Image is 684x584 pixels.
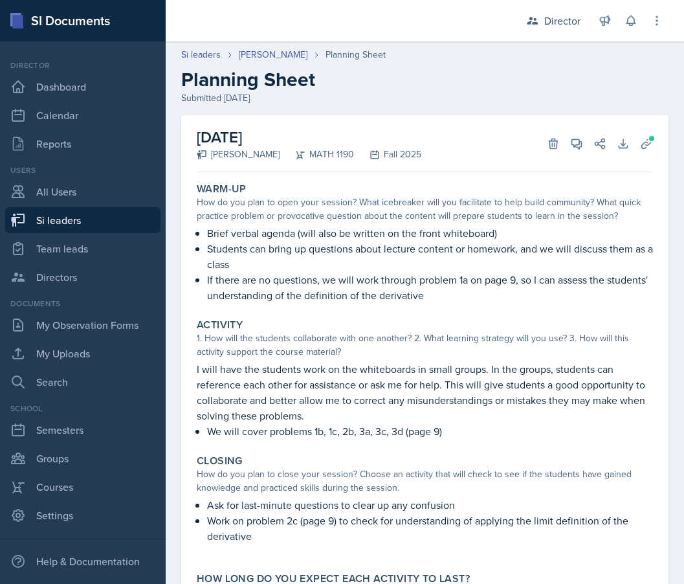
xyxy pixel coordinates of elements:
a: Semesters [5,417,160,443]
a: Si leaders [5,207,160,233]
a: Settings [5,502,160,528]
a: Reports [5,131,160,157]
div: How do you plan to close your session? Choose an activity that will check to see if the students ... [197,467,653,495]
p: We will cover problems 1b, 1c, 2b, 3a, 3c, 3d (page 9) [207,423,653,439]
a: Si leaders [181,48,221,62]
p: Brief verbal agenda (will also be written on the front whiteboard) [207,225,653,241]
a: Search [5,369,160,395]
div: School [5,403,160,414]
a: Calendar [5,102,160,128]
div: Director [5,60,160,71]
a: Courses [5,474,160,500]
div: How do you plan to open your session? What icebreaker will you facilitate to help build community... [197,196,653,223]
label: Warm-Up [197,183,247,196]
p: Students can bring up questions about lecture content or homework, and we will discuss them as a ... [207,241,653,272]
div: Submitted [DATE] [181,91,668,105]
div: MATH 1190 [280,148,354,161]
p: Ask for last-minute questions to clear up any confusion [207,497,653,513]
a: [PERSON_NAME] [239,48,307,62]
label: Activity [197,319,243,331]
div: [PERSON_NAME] [197,148,280,161]
a: My Uploads [5,341,160,366]
p: Work on problem 2c (page 9) to check for understanding of applying the limit definition of the de... [207,513,653,544]
a: Dashboard [5,74,160,100]
a: Team leads [5,236,160,262]
h2: [DATE] [197,126,421,149]
a: My Observation Forms [5,312,160,338]
div: Help & Documentation [5,548,160,574]
div: Fall 2025 [354,148,421,161]
label: Closing [197,455,243,467]
div: Director [544,13,580,28]
a: Directors [5,264,160,290]
a: All Users [5,179,160,205]
p: If there are no questions, we will work through problem 1a on page 9, so I can assess the student... [207,272,653,303]
div: 1. How will the students collaborate with one another? 2. What learning strategy will you use? 3.... [197,331,653,359]
div: Documents [5,298,160,309]
div: Users [5,164,160,176]
h2: Planning Sheet [181,68,668,91]
div: Planning Sheet [325,48,386,62]
a: Groups [5,445,160,471]
p: I will have the students work on the whiteboards in small groups. In the groups, students can ref... [197,361,653,423]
